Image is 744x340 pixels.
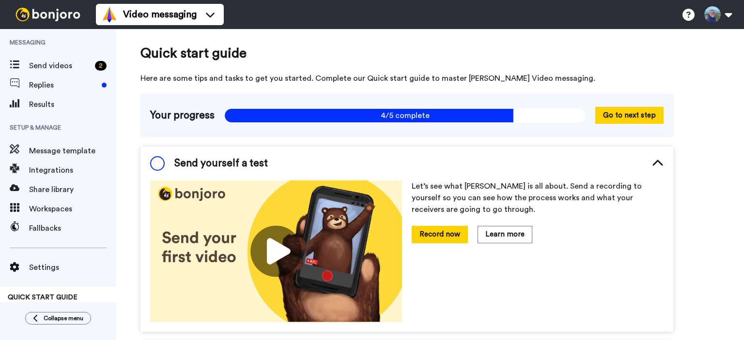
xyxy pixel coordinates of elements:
span: Your progress [150,108,215,123]
img: 178eb3909c0dc23ce44563bdb6dc2c11.jpg [150,180,402,322]
span: Results [29,99,116,110]
button: Record now [412,226,468,243]
span: Replies [29,79,98,91]
span: Workspaces [29,203,116,215]
span: Send yourself a test [174,156,268,171]
div: 2 [95,61,107,71]
span: Message template [29,145,116,157]
span: Send videos [29,60,91,72]
span: Share library [29,184,116,195]
button: Learn more [478,226,532,243]
span: Quick start guide [140,44,673,63]
img: vm-color.svg [102,7,117,22]
span: Integrations [29,164,116,176]
span: Video messaging [123,8,197,21]
button: Go to next step [595,107,664,124]
span: Settings [29,262,116,273]
p: Let’s see what [PERSON_NAME] is all about. Send a recording to yourself so you can see how the pr... [412,180,664,215]
span: Collapse menu [44,314,83,322]
span: Fallbacks [29,222,116,234]
span: 4/5 complete [224,108,586,123]
span: QUICK START GUIDE [8,294,77,301]
button: Collapse menu [25,312,91,325]
img: bj-logo-header-white.svg [12,8,84,21]
span: Here are some tips and tasks to get you started. Complete our Quick start guide to master [PERSON... [140,73,673,84]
